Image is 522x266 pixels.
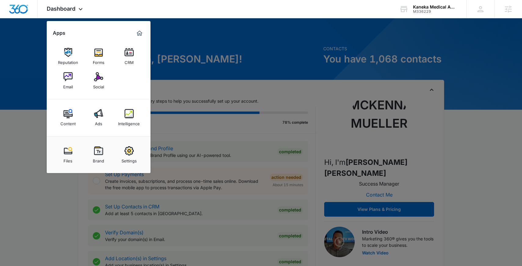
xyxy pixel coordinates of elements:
[93,57,104,65] div: Forms
[125,57,134,65] div: CRM
[93,81,104,89] div: Social
[87,143,110,166] a: Brand
[47,5,75,12] span: Dashboard
[95,118,102,126] div: Ads
[63,155,72,163] div: Files
[118,45,141,68] a: CRM
[135,28,144,38] a: Marketing 360® Dashboard
[118,118,140,126] div: Intelligence
[87,106,110,129] a: Ads
[58,57,78,65] div: Reputation
[56,143,80,166] a: Files
[53,30,65,36] h2: Apps
[56,106,80,129] a: Content
[93,155,104,163] div: Brand
[87,45,110,68] a: Forms
[56,45,80,68] a: Reputation
[121,155,137,163] div: Settings
[413,5,458,9] div: account name
[63,81,73,89] div: Email
[56,69,80,92] a: Email
[87,69,110,92] a: Social
[60,118,76,126] div: Content
[118,143,141,166] a: Settings
[118,106,141,129] a: Intelligence
[413,9,458,14] div: account id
